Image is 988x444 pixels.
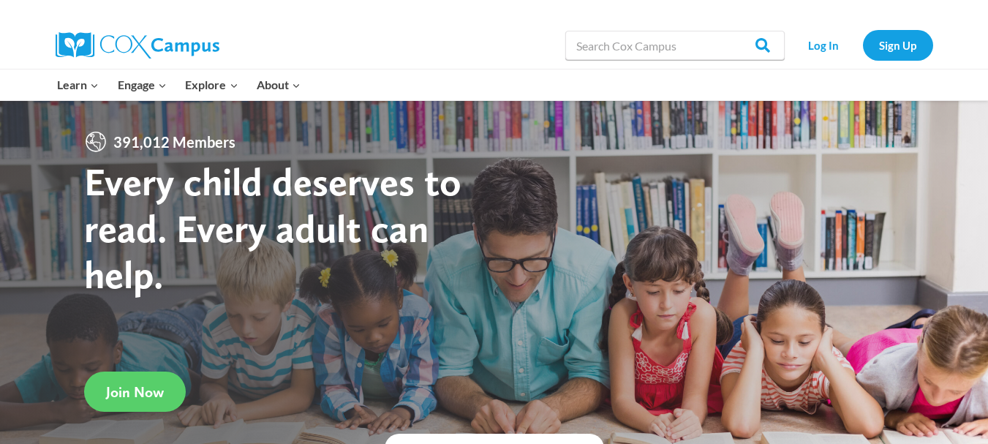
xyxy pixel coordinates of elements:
span: Learn [57,75,99,94]
span: About [257,75,301,94]
a: Log In [792,30,856,60]
span: 391,012 Members [108,130,241,154]
span: Join Now [106,383,164,401]
img: Cox Campus [56,32,219,59]
span: Explore [185,75,238,94]
a: Sign Up [863,30,933,60]
strong: Every child deserves to read. Every adult can help. [84,158,461,298]
nav: Primary Navigation [48,69,310,100]
a: Join Now [84,372,186,412]
nav: Secondary Navigation [792,30,933,60]
span: Engage [118,75,167,94]
input: Search Cox Campus [565,31,785,60]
